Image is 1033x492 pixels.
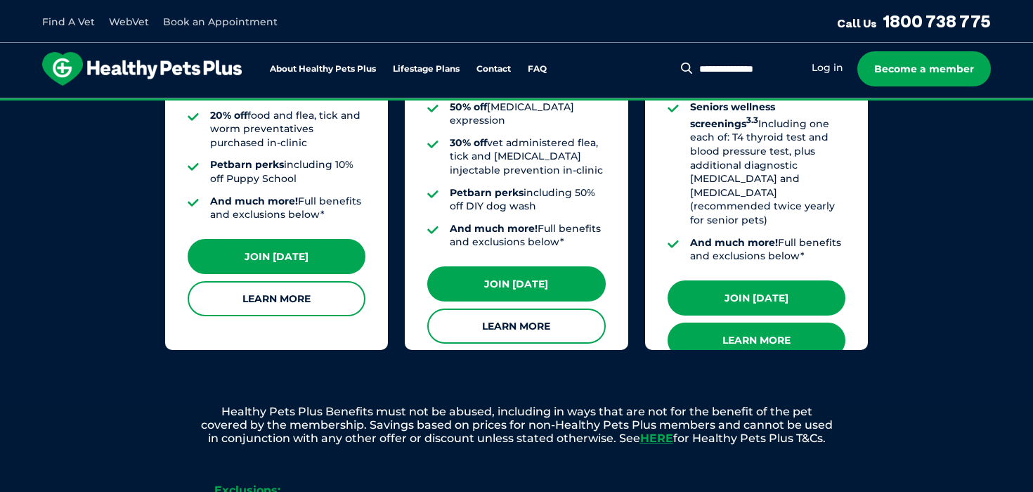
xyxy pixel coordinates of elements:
[450,101,605,128] li: [MEDICAL_DATA] expression
[528,65,547,74] a: FAQ
[210,195,298,207] strong: And much more!
[857,51,991,86] a: Become a member
[210,109,247,122] strong: 20% off
[210,109,365,150] li: food and flea, tick and worm preventatives purchased in-clinic
[690,236,845,264] li: Full benefits and exclusions below*
[450,222,538,235] strong: And much more!
[42,52,242,86] img: hpp-logo
[476,65,511,74] a: Contact
[210,195,365,222] li: Full benefits and exclusions below*
[427,266,605,302] a: Join [DATE]
[690,236,778,249] strong: And much more!
[690,101,775,130] strong: Seniors wellness screenings
[450,222,605,250] li: Full benefits and exclusions below*
[427,309,605,344] a: Learn More
[42,15,95,28] a: Find A Vet
[837,11,991,32] a: Call Us1800 738 775
[188,239,365,274] a: Join [DATE]
[151,405,882,446] p: Healthy Pets Plus Benefits must not be abused, including in ways that are not for the benefit of ...
[837,16,877,30] span: Call Us
[210,158,365,186] li: including 10% off Puppy School
[678,61,696,75] button: Search
[109,15,149,28] a: WebVet
[393,65,460,74] a: Lifestage Plans
[210,158,284,171] strong: Petbarn perks
[450,136,605,178] li: vet administered flea, tick and [MEDICAL_DATA] injectable prevention in-clinic
[450,101,487,113] strong: 50% off
[450,136,487,149] strong: 30% off
[270,65,376,74] a: About Healthy Pets Plus
[640,432,673,445] a: HERE
[746,115,758,125] sup: 3.3
[668,323,845,358] a: Learn More
[450,186,605,214] li: including 50% off DIY dog wash
[668,280,845,316] a: Join [DATE]
[163,15,278,28] a: Book an Appointment
[812,61,843,75] a: Log in
[690,101,845,228] li: Including one each of: T4 thyroid test and blood pressure test, plus additional diagnostic [MEDIC...
[450,186,524,199] strong: Petbarn perks
[188,281,365,316] a: Learn More
[254,98,779,111] span: Proactive, preventative wellness program designed to keep your pet healthier and happier for longer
